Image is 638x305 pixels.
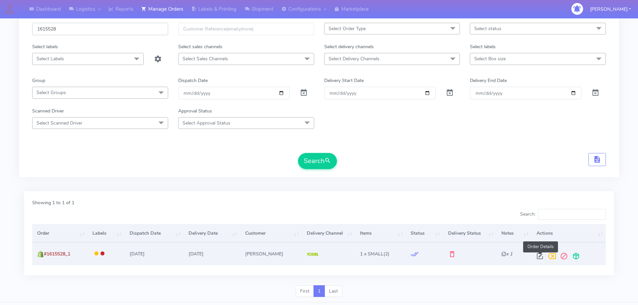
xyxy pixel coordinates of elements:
label: Select labels [470,43,496,50]
td: [DATE] [125,242,184,265]
label: Scanned Driver [32,107,64,115]
input: Search: [538,209,606,220]
input: Customer Reference(email,phone) [178,23,314,35]
button: Search [298,153,337,169]
label: Delivery Start Date [324,77,364,84]
label: Search: [520,209,606,220]
span: Select Scanned Driver [37,120,82,126]
a: 1 [313,285,325,297]
th: Delivery Status: activate to sort column ascending [443,224,496,242]
label: Group [32,77,45,84]
th: Customer: activate to sort column ascending [240,224,302,242]
span: Select Sales Channels [183,56,228,62]
span: Select Order Type [329,25,366,32]
input: Order Id [32,23,168,35]
img: Yodel [307,253,318,256]
td: [DATE] [184,242,240,265]
span: Select Groups [37,89,66,96]
label: Delivery End Date [470,77,507,84]
label: Select delivery channels [324,43,374,50]
th: Order: activate to sort column ascending [32,224,87,242]
td: [PERSON_NAME] [240,242,302,265]
label: Dispatch Date [178,77,208,84]
span: #1615528_1 [44,251,70,257]
span: 1 x SMALL [360,251,383,257]
label: Showing 1 to 1 of 1 [32,199,74,206]
span: Select Labels [37,56,64,62]
span: Select Delivery Channels [329,56,379,62]
th: Status: activate to sort column ascending [406,224,443,242]
img: shopify.png [37,251,44,257]
span: Select status [474,25,501,32]
label: Approval Status [178,107,212,115]
i: x 1 [501,251,512,257]
th: Dispatch Date: activate to sort column ascending [125,224,184,242]
span: Select Approval Status [183,120,230,126]
span: (2) [360,251,389,257]
th: Notes: activate to sort column ascending [496,224,531,242]
th: Delivery Channel: activate to sort column ascending [302,224,355,242]
span: Select Box size [474,56,506,62]
button: [PERSON_NAME] [585,2,636,16]
th: Items: activate to sort column ascending [355,224,406,242]
th: Labels: activate to sort column ascending [87,224,125,242]
label: Select labels [32,43,58,50]
label: Select sales channels [178,43,222,50]
th: Delivery Date: activate to sort column ascending [184,224,240,242]
th: Actions: activate to sort column ascending [531,224,606,242]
